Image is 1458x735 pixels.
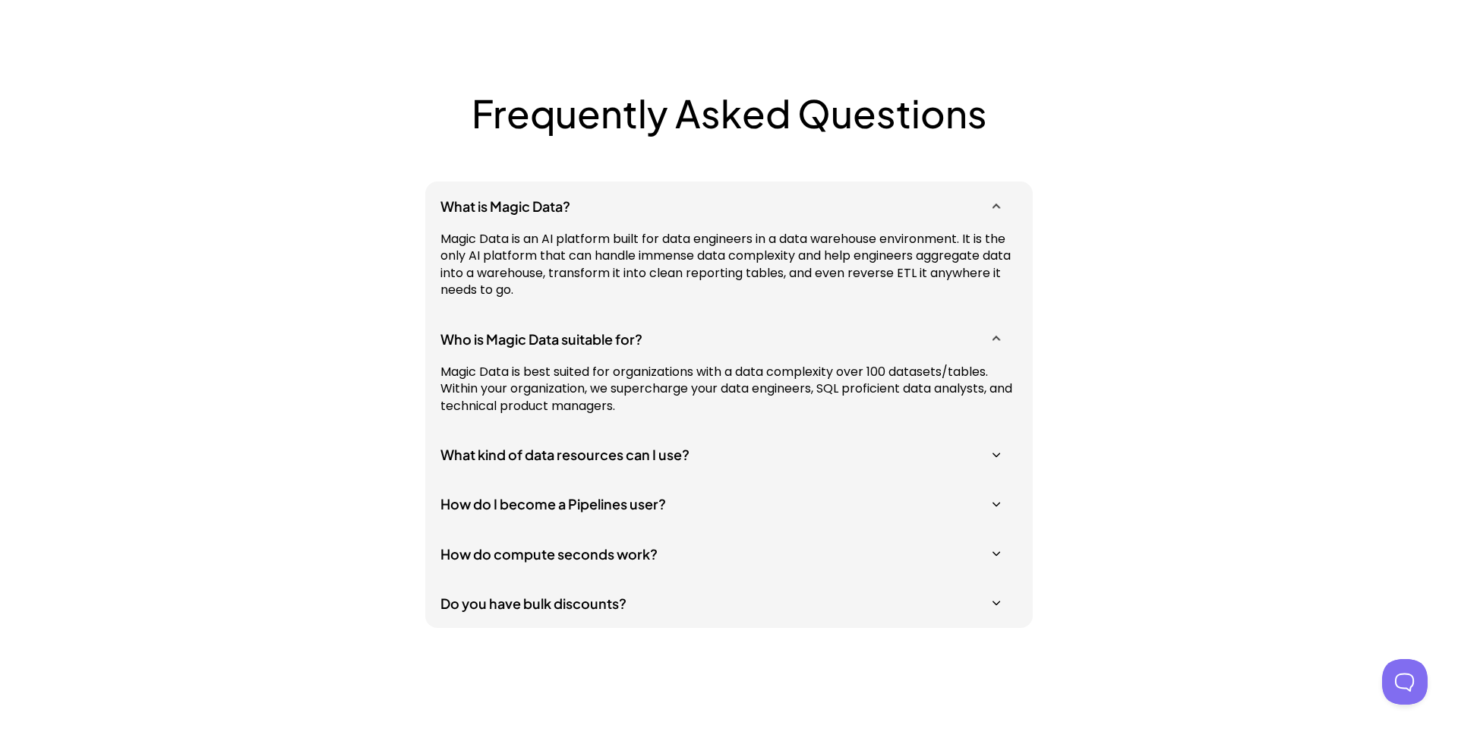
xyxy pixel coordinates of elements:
h5: Do you have bulk discounts? [440,594,1002,613]
p: Magic Data is best suited for organizations with a data complexity over 100 datasets/tables. With... [440,364,1018,415]
h5: What kind of data resources can I use? [440,445,1002,464]
h5: How do compute seconds work? [440,544,1002,563]
iframe: Toggle Customer Support [1382,659,1428,705]
h5: How do I become a Pipelines user? [440,494,1002,513]
h2: Frequently Asked Questions [443,90,1015,136]
h5: Who is Magic Data suitable for? [440,330,1002,349]
p: Magic Data is an AI platform built for data engineers in a data warehouse environment. It is the ... [440,231,1018,299]
h5: What is Magic Data? [440,197,1002,216]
